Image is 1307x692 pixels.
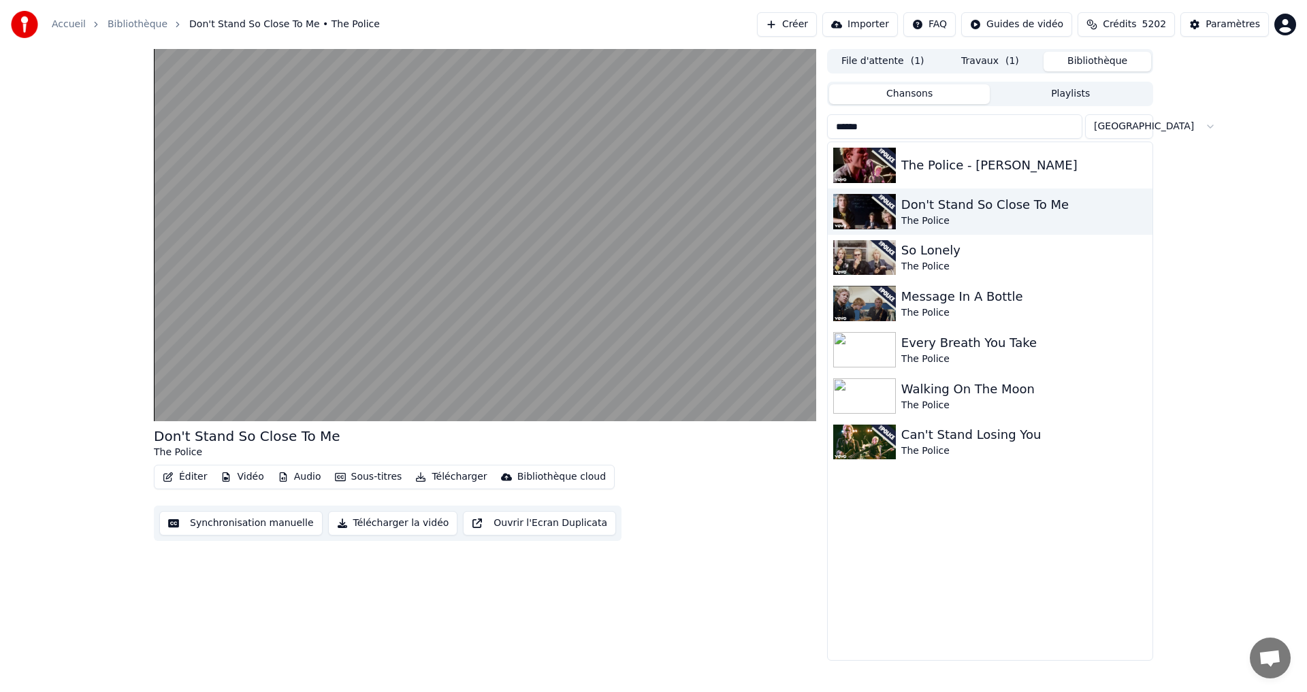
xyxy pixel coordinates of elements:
button: Paramètres [1180,12,1269,37]
div: So Lonely [901,241,1147,260]
div: Paramètres [1206,18,1260,31]
img: youka [11,11,38,38]
button: Ouvrir l'Ecran Duplicata [463,511,616,536]
button: Audio [272,467,327,487]
button: Créer [757,12,817,37]
div: The Police [901,399,1147,412]
div: The Police [154,446,340,459]
div: Message In A Bottle [901,287,1147,306]
button: Synchronisation manuelle [159,511,323,536]
button: Vidéo [215,467,269,487]
span: ( 1 ) [911,54,924,68]
span: Don't Stand So Close To Me • The Police [189,18,380,31]
div: Bibliothèque cloud [517,470,606,484]
span: Crédits [1103,18,1136,31]
a: Bibliothèque [108,18,167,31]
span: 5202 [1142,18,1167,31]
a: Ouvrir le chat [1250,638,1291,678]
div: The Police [901,214,1147,228]
div: Every Breath You Take [901,333,1147,352]
button: Importer [822,12,898,37]
button: File d'attente [829,52,937,71]
button: Guides de vidéo [961,12,1072,37]
span: ( 1 ) [1005,54,1019,68]
div: The Police - [PERSON_NAME] [901,156,1147,175]
button: Crédits5202 [1078,12,1175,37]
button: Télécharger [410,467,492,487]
div: The Police [901,444,1147,458]
div: The Police [901,306,1147,320]
button: Travaux [937,52,1044,71]
button: Télécharger la vidéo [328,511,458,536]
button: Chansons [829,84,990,104]
div: The Police [901,352,1147,366]
button: Sous-titres [329,467,408,487]
a: Accueil [52,18,86,31]
div: Can't Stand Losing You [901,425,1147,444]
div: The Police [901,260,1147,274]
button: Bibliothèque [1044,52,1151,71]
button: Éditer [157,467,212,487]
div: Don't Stand So Close To Me [154,427,340,446]
span: [GEOGRAPHIC_DATA] [1094,120,1194,133]
div: Don't Stand So Close To Me [901,195,1147,214]
button: Playlists [990,84,1151,104]
button: FAQ [903,12,956,37]
nav: breadcrumb [52,18,380,31]
div: Walking On The Moon [901,380,1147,399]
